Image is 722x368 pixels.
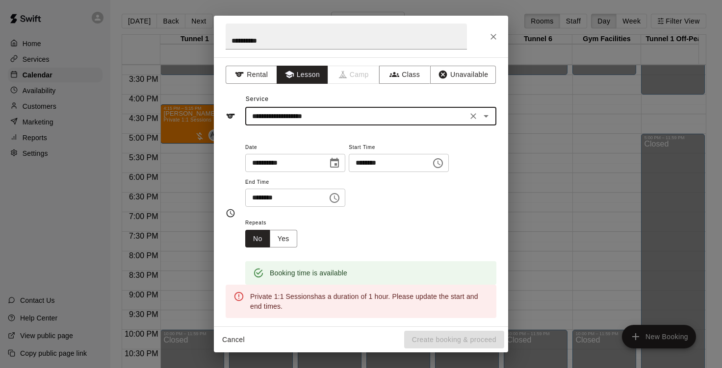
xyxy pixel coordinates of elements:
[328,66,380,84] span: Camps can only be created in the Services page
[466,109,480,123] button: Clear
[379,66,431,84] button: Class
[485,28,502,46] button: Close
[226,111,235,121] svg: Service
[270,264,347,282] div: Booking time is available
[245,230,297,248] div: outlined button group
[245,217,305,230] span: Repeats
[325,153,344,173] button: Choose date, selected date is Sep 16, 2025
[270,230,297,248] button: Yes
[245,176,345,189] span: End Time
[246,96,269,102] span: Service
[479,109,493,123] button: Open
[325,188,344,208] button: Choose time, selected time is 8:00 PM
[226,66,277,84] button: Rental
[430,66,496,84] button: Unavailable
[226,208,235,218] svg: Timing
[250,288,489,315] div: Private 1:1 Sessions has a duration of 1 hour . Please update the start and end times.
[218,331,249,349] button: Cancel
[277,66,328,84] button: Lesson
[245,230,270,248] button: No
[245,141,345,154] span: Date
[428,153,448,173] button: Choose time, selected time is 7:30 PM
[349,141,449,154] span: Start Time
